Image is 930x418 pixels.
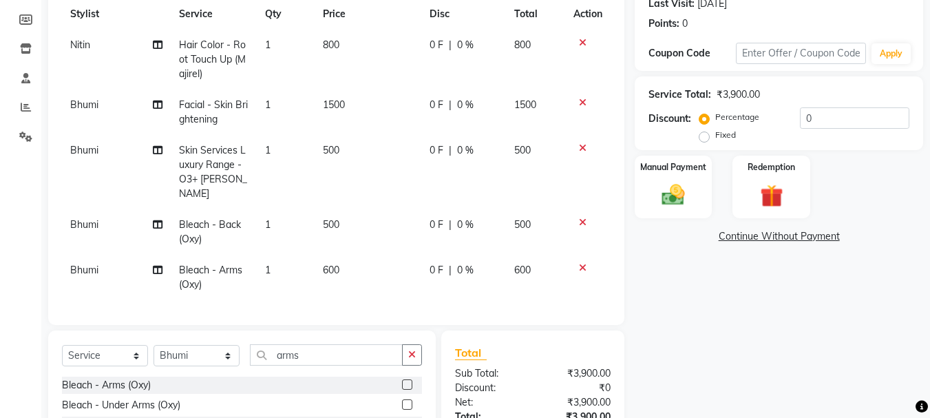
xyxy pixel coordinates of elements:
input: Enter Offer / Coupon Code [736,43,866,64]
div: Bleach - Arms (Oxy) [62,378,151,393]
img: _cash.svg [655,182,692,208]
span: Facial - Skin Brightening [179,98,248,125]
span: 0 % [457,98,474,112]
div: ₹3,900.00 [717,87,760,102]
span: 1500 [323,98,345,111]
span: 0 % [457,38,474,52]
span: 0 % [457,218,474,232]
span: Nitin [70,39,90,51]
span: Bhumi [70,264,98,276]
button: Apply [871,43,911,64]
span: | [449,263,452,278]
div: 0 [682,17,688,31]
span: 500 [323,218,339,231]
span: 0 % [457,263,474,278]
span: 500 [514,218,531,231]
span: 0 % [457,143,474,158]
span: 1500 [514,98,536,111]
span: 1 [265,98,271,111]
span: 1 [265,264,271,276]
span: Bleach - Back (Oxy) [179,218,241,245]
span: 800 [323,39,339,51]
span: | [449,143,452,158]
span: 1 [265,218,271,231]
span: 0 F [430,218,443,232]
span: 600 [323,264,339,276]
span: 500 [323,144,339,156]
label: Redemption [748,161,795,174]
span: 1 [265,39,271,51]
span: 0 F [430,263,443,278]
span: 600 [514,264,531,276]
label: Fixed [715,129,736,141]
div: Sub Total: [445,366,533,381]
input: Search or Scan [250,344,403,366]
span: Bleach - Arms (Oxy) [179,264,242,291]
img: _gift.svg [753,182,790,210]
div: Bleach - Under Arms (Oxy) [62,398,180,412]
span: Total [455,346,487,360]
span: | [449,98,452,112]
span: 0 F [430,143,443,158]
div: Coupon Code [648,46,735,61]
span: 0 F [430,38,443,52]
span: Skin Services Luxury Range - O3+ [PERSON_NAME] [179,144,247,200]
span: Bhumi [70,218,98,231]
div: Service Total: [648,87,711,102]
div: ₹3,900.00 [533,395,621,410]
label: Manual Payment [640,161,706,174]
span: 800 [514,39,531,51]
div: Points: [648,17,679,31]
span: 0 F [430,98,443,112]
div: ₹0 [533,381,621,395]
div: Net: [445,395,533,410]
span: 500 [514,144,531,156]
span: Bhumi [70,98,98,111]
a: Continue Without Payment [637,229,920,244]
label: Percentage [715,111,759,123]
div: ₹3,900.00 [533,366,621,381]
div: Discount: [648,112,691,126]
span: | [449,218,452,232]
span: Bhumi [70,144,98,156]
span: Hair Color - Root Touch Up (Majirel) [179,39,246,80]
div: Discount: [445,381,533,395]
span: 1 [265,144,271,156]
span: | [449,38,452,52]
